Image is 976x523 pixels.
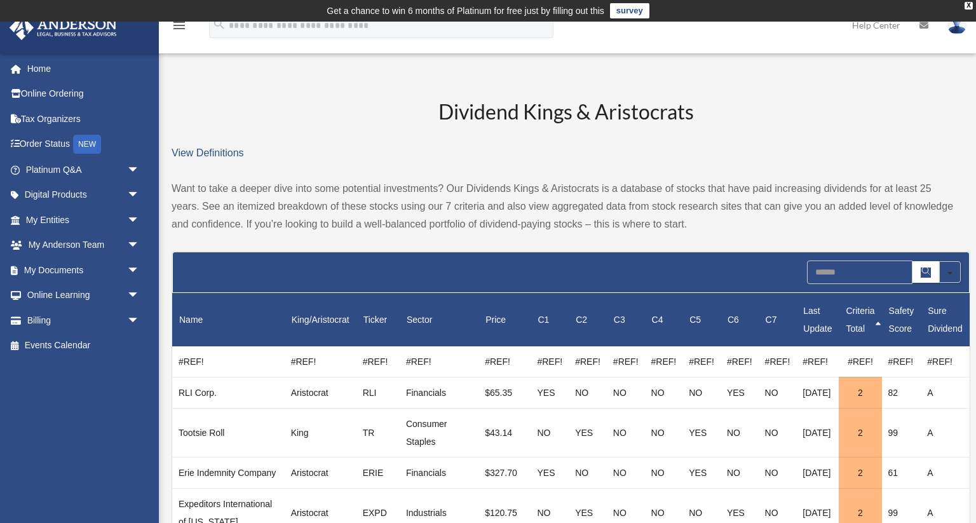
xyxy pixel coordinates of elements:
td: Erie Indemnity Company [172,457,285,488]
td: $327.70 [478,457,531,488]
td: King [285,408,356,457]
td: NO [607,377,645,408]
th: C5 [682,293,721,346]
td: NO [682,377,721,408]
a: Events Calendar [9,333,159,358]
a: Tax Organizers [9,106,159,132]
td: #REF! [531,346,569,377]
td: NO [721,457,759,488]
td: Financials [400,377,478,408]
td: YES [682,457,721,488]
p: Want to take a deeper dive into some potential investments? Our Dividends Kings & Aristocrats is ... [172,180,960,233]
td: YES [531,457,569,488]
a: My Documentsarrow_drop_down [9,257,159,283]
td: 99 [882,408,921,457]
button: Search in [939,261,961,283]
td: A [921,408,969,457]
th: C1 [531,293,569,346]
span: arrow_drop_down [127,233,152,259]
a: Order StatusNEW [9,132,159,158]
td: #REF! [356,346,400,377]
a: Billingarrow_drop_down [9,308,159,333]
a: My Anderson Teamarrow_drop_down [9,233,159,258]
td: $43.14 [478,408,531,457]
td: #REF! [285,346,356,377]
td: [DATE] [796,408,839,457]
td: 2 [839,377,881,408]
td: Aristocrat [285,457,356,488]
td: NO [721,408,759,457]
th: C4 [645,293,683,346]
div: Get a chance to win 6 months of Platinum for free just by filling out this [327,3,604,18]
td: #REF! [721,346,759,377]
td: #REF! [607,346,645,377]
span: arrow_drop_down [127,157,152,183]
img: Anderson Advisors Platinum Portal [6,15,121,40]
span: arrow_drop_down [127,207,152,233]
div: NEW [73,135,101,154]
a: Digital Productsarrow_drop_down [9,182,159,208]
td: YES [682,408,721,457]
div: close [965,2,973,10]
td: $65.35 [478,377,531,408]
th: Price [478,293,531,346]
td: #REF! [759,346,797,377]
td: 2 [839,408,881,457]
td: YES [721,377,759,408]
th: C2 [569,293,607,346]
td: #REF! [882,346,921,377]
td: #REF! [839,346,881,377]
span: arrow_drop_down [127,308,152,334]
td: RLI Corp. [172,377,285,408]
td: #REF! [400,346,478,377]
a: survey [610,3,649,18]
td: A [921,377,969,408]
td: NO [645,377,683,408]
td: 2 [839,457,881,488]
th: Criteria Total [839,293,881,346]
th: Name [172,293,285,346]
td: NO [607,408,645,457]
a: Online Learningarrow_drop_down [9,283,159,308]
td: NO [645,457,683,488]
td: Consumer Staples [400,408,478,457]
td: [DATE] [796,377,839,408]
img: User Pic [947,16,966,34]
button: Search [912,261,939,283]
td: 82 [882,377,921,408]
th: C3 [607,293,645,346]
td: [DATE] [796,457,839,488]
td: #REF! [796,346,839,377]
td: NO [607,457,645,488]
td: YES [531,377,569,408]
td: #REF! [569,346,607,377]
th: C7 [759,293,797,346]
a: menu [172,22,187,33]
th: Last Update [796,293,839,346]
h2: Dividend Kings & Aristocrats [172,98,960,126]
td: #REF! [682,346,721,377]
td: #REF! [921,346,969,377]
th: Ticker [356,293,400,346]
span: arrow_drop_down [127,182,152,208]
td: #REF! [172,346,285,377]
i: search [212,17,226,31]
td: TR [356,408,400,457]
td: Financials [400,457,478,488]
a: Platinum Q&Aarrow_drop_down [9,157,159,182]
span: arrow_drop_down [127,257,152,283]
a: View Definitions [172,147,244,158]
a: Online Ordering [9,81,159,107]
td: Tootsie Roll [172,408,285,457]
a: Home [9,56,159,81]
input: Search in Table [807,261,912,285]
td: NO [569,377,607,408]
th: Sector [400,293,478,346]
th: King/Aristocrat [285,293,356,346]
th: Safety Score [882,293,921,346]
td: Aristocrat [285,377,356,408]
td: YES [569,408,607,457]
td: NO [759,457,797,488]
td: NO [645,408,683,457]
td: RLI [356,377,400,408]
